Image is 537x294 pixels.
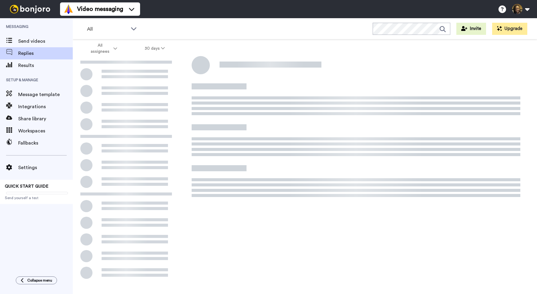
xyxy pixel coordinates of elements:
[7,5,53,13] img: bj-logo-header-white.svg
[18,164,73,171] span: Settings
[27,278,52,283] span: Collapse menu
[18,103,73,110] span: Integrations
[18,62,73,69] span: Results
[492,23,527,35] button: Upgrade
[87,25,128,33] span: All
[5,184,49,189] span: QUICK START GUIDE
[18,115,73,122] span: Share library
[5,195,68,200] span: Send yourself a test
[18,50,73,57] span: Replies
[88,42,112,55] span: All assignees
[77,5,123,13] span: Video messaging
[18,127,73,135] span: Workspaces
[18,139,73,147] span: Fallbacks
[74,40,131,57] button: All assignees
[18,91,73,98] span: Message template
[64,4,73,14] img: vm-color.svg
[18,38,73,45] span: Send videos
[16,276,57,284] button: Collapse menu
[131,43,179,54] button: 30 days
[456,23,486,35] button: Invite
